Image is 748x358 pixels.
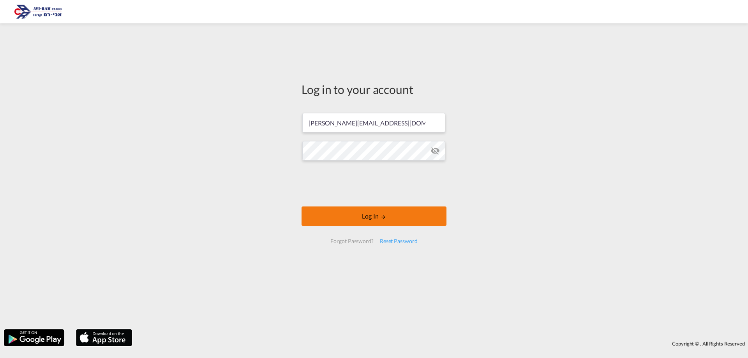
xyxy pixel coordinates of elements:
[136,337,748,350] div: Copyright © . All Rights Reserved
[3,328,65,347] img: google.png
[302,206,446,226] button: LOGIN
[377,234,421,248] div: Reset Password
[302,113,445,132] input: Enter email/phone number
[430,146,440,155] md-icon: icon-eye-off
[302,81,446,97] div: Log in to your account
[315,168,433,199] iframe: reCAPTCHA
[327,234,376,248] div: Forgot Password?
[75,328,133,347] img: apple.png
[12,3,64,21] img: 166978e0a5f911edb4280f3c7a976193.png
